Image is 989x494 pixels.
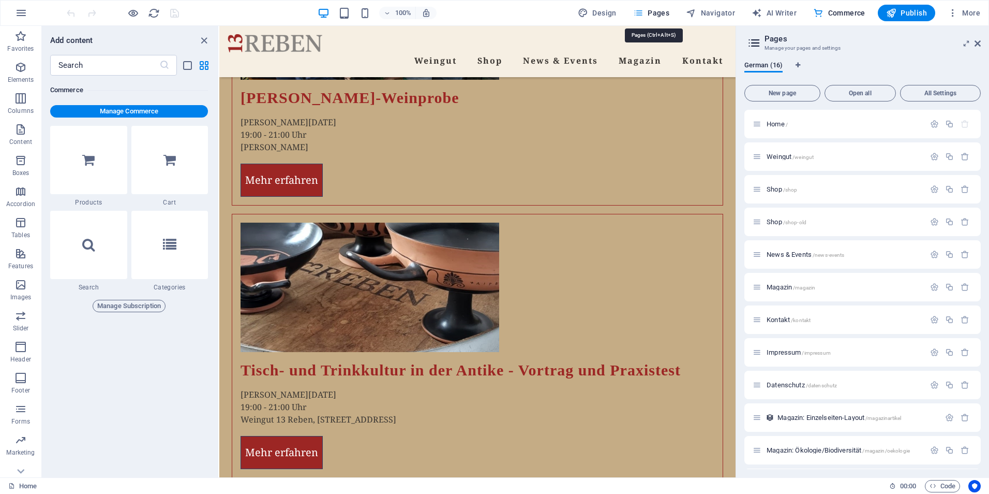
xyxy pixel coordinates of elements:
span: Categories [131,283,208,292]
div: Duplicate [945,381,954,389]
div: Remove [961,315,969,324]
div: Kontakt/kontakt [763,316,925,323]
div: Duplicate [945,120,954,128]
div: Cart [131,126,208,207]
p: Features [8,262,33,270]
span: /kontakt [791,317,811,323]
span: /shop-old [783,220,806,225]
span: : [907,482,909,490]
button: Commerce [809,5,870,21]
span: Click to open page [767,120,788,128]
span: Click to open page [767,446,910,454]
span: AI Writer [752,8,797,18]
button: Open all [825,85,896,101]
div: Remove [961,446,969,455]
span: Cart [131,198,208,207]
div: Remove [961,217,969,226]
h6: Add content [50,34,93,47]
div: Settings [930,283,939,292]
span: Pages [633,8,669,18]
div: Impressum/impressum [763,349,925,356]
p: Columns [8,107,34,115]
span: Code [930,480,955,492]
span: /weingut [792,154,814,160]
div: Duplicate [945,348,954,357]
button: reload [147,7,160,19]
div: Weingut/weingut [763,153,925,160]
span: All Settings [905,90,976,96]
div: Shop/shop-old [763,219,925,225]
span: /datenschutz [806,383,837,388]
div: Duplicate [945,250,954,259]
h6: Commerce [50,84,208,96]
button: Navigator [682,5,739,21]
button: Manage Commerce [50,105,208,118]
div: Settings [930,446,939,455]
p: Content [9,138,32,146]
span: Navigator [686,8,735,18]
span: /magazinartikel [865,415,901,421]
div: Remove [961,152,969,161]
div: Magazin/magazin [763,284,925,290]
span: Products [50,198,127,207]
span: Click to open page [767,153,814,161]
div: Duplicate [945,283,954,292]
p: Tables [11,231,30,239]
div: Settings [930,348,939,357]
button: AI Writer [747,5,801,21]
p: Boxes [12,169,29,177]
span: New page [749,90,816,96]
div: Duplicate [945,152,954,161]
button: Usercentrics [968,480,981,492]
div: This layout is used as a template for all items (e.g. a blog post) of this collection. The conten... [766,413,774,422]
div: Settings [930,185,939,194]
i: Reload page [148,7,160,19]
button: New page [744,85,820,101]
span: /magazin/oekologie [862,448,910,454]
span: Click to open page [767,381,837,389]
span: /magazin [793,285,815,290]
span: Click to open page [767,316,811,324]
i: On resize automatically adjust zoom level to fit chosen device. [422,8,431,18]
div: Remove [961,283,969,292]
span: Click to open page [777,414,901,422]
div: Duplicate [945,446,954,455]
span: /shop [783,187,798,193]
div: Settings [930,217,939,226]
span: Commerce [813,8,865,18]
span: German (16) [744,59,783,74]
div: Settings [930,152,939,161]
p: Accordion [6,200,35,208]
span: 00 00 [900,480,916,492]
p: Forms [11,417,30,426]
div: Remove [961,250,969,259]
div: Settings [945,413,954,422]
div: Design (Ctrl+Alt+Y) [574,5,621,21]
span: Manage Commerce [54,105,204,118]
button: close panel [198,34,210,47]
div: Remove [961,381,969,389]
div: News & Events/news-events [763,251,925,258]
div: Remove [961,348,969,357]
p: Marketing [6,448,35,457]
a: Click to cancel selection. Double-click to open Pages [8,480,37,492]
h2: Pages [765,34,981,43]
span: Publish [886,8,927,18]
span: Click to open page [767,348,831,356]
div: Duplicate [945,185,954,194]
button: 100% [379,7,416,19]
button: Code [925,480,960,492]
div: Home/ [763,121,925,127]
div: Remove [961,185,969,194]
div: Categories [131,211,208,292]
span: Click to open page [767,283,815,291]
div: Remove [961,413,969,422]
p: Favorites [7,45,34,53]
div: Language Tabs [744,61,981,81]
div: Duplicate [945,315,954,324]
button: grid-view [198,59,210,71]
span: /news-events [813,252,845,258]
span: /impressum [802,350,830,356]
span: More [948,8,980,18]
button: All Settings [900,85,981,101]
